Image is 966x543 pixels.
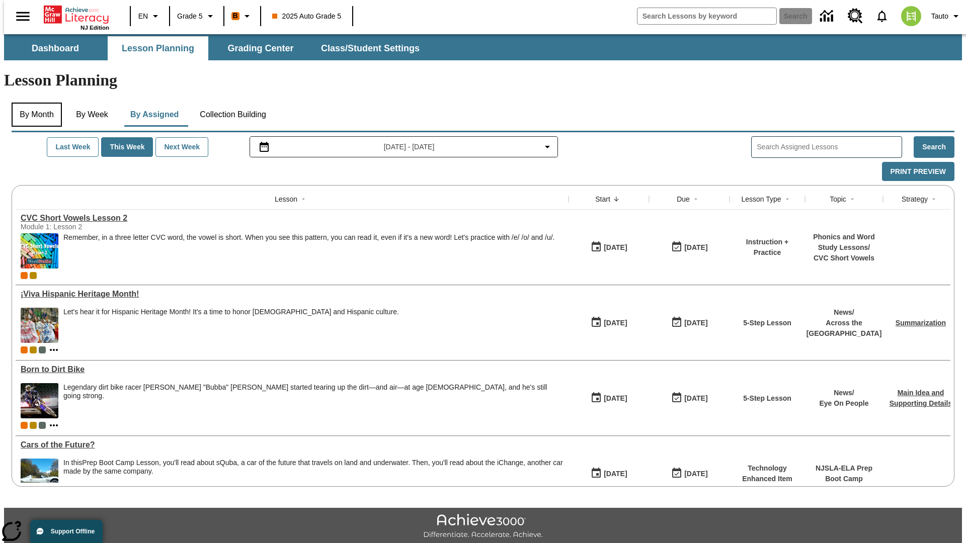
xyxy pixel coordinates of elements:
[30,520,103,543] button: Support Offline
[233,10,238,22] span: B
[67,103,117,127] button: By Week
[668,464,711,483] button: 08/01/26: Last day the lesson can be accessed
[690,193,702,205] button: Sort
[21,422,28,429] div: Current Class
[587,464,630,483] button: 09/24/25: First time the lesson was available
[684,392,707,405] div: [DATE]
[21,214,563,223] a: CVC Short Vowels Lesson 2, Lessons
[63,383,563,418] div: Legendary dirt bike racer James "Bubba" Stewart started tearing up the dirt—and air—at age 4, and...
[684,241,707,254] div: [DATE]
[134,7,166,25] button: Language: EN, Select a language
[48,344,60,356] button: Show more classes
[896,319,946,327] a: Summarization
[80,25,109,31] span: NJ Edition
[928,193,940,205] button: Sort
[21,383,58,418] img: Motocross racer James Stewart flies through the air on his dirt bike.
[254,141,554,153] button: Select the date range menu item
[604,241,627,254] div: [DATE]
[830,194,846,204] div: Topic
[30,272,37,279] div: New 2025 class
[587,389,630,408] button: 09/24/25: First time the lesson was available
[297,193,309,205] button: Sort
[869,3,895,29] a: Notifications
[21,346,28,353] div: Current Class
[882,162,954,182] button: Print Preview
[63,459,563,476] div: In this
[21,290,563,299] div: ¡Viva Hispanic Heritage Month!
[637,8,776,24] input: search field
[914,136,954,158] button: Search
[890,389,952,407] a: Main Idea and Supporting Details
[63,459,563,494] span: In this Prep Boot Camp Lesson, you'll read about sQuba, a car of the future that travels on land ...
[21,440,563,449] a: Cars of the Future? , Lessons
[931,11,948,22] span: Tauto
[48,419,60,431] button: Show more classes
[814,3,842,30] a: Data Center
[272,11,342,22] span: 2025 Auto Grade 5
[275,194,297,204] div: Lesson
[39,422,46,429] div: OL 2025 Auto Grade 6
[4,71,962,89] h1: Lesson Planning
[21,308,58,343] img: A photograph of Hispanic women participating in a parade celebrating Hispanic culture. The women ...
[313,36,428,60] button: Class/Student Settings
[743,318,791,328] p: 5-Step Lesson
[8,2,38,31] button: Open side menu
[668,238,711,257] button: 09/26/25: Last day the lesson can be accessed
[44,4,109,31] div: Home
[63,383,563,400] div: Legendary dirt bike racer [PERSON_NAME] "Bubba" [PERSON_NAME] started tearing up the dirt—and air...
[101,137,153,157] button: This Week
[684,317,707,329] div: [DATE]
[63,308,399,343] div: Let's hear it for Hispanic Heritage Month! It's a time to honor Hispanic Americans and Hispanic c...
[21,272,28,279] div: Current Class
[12,103,62,127] button: By Month
[321,43,420,54] span: Class/Student Settings
[138,11,148,22] span: EN
[735,237,800,258] p: Instruction + Practice
[21,214,563,223] div: CVC Short Vowels Lesson 2
[781,193,793,205] button: Sort
[21,223,172,231] div: Module 1: Lesson 2
[21,233,58,268] img: CVC Short Vowels Lesson 2.
[21,459,58,494] img: High-tech automobile treading water.
[192,103,274,127] button: Collection Building
[807,307,882,318] p: News /
[210,36,311,60] button: Grading Center
[30,422,37,429] div: New 2025 class
[668,313,711,332] button: 09/24/25: Last day the lesson can be accessed
[807,318,882,339] p: Across the [GEOGRAPHIC_DATA]
[423,514,543,539] img: Achieve3000 Differentiate Accelerate Achieve
[108,36,208,60] button: Lesson Planning
[177,11,203,22] span: Grade 5
[21,365,563,374] div: Born to Dirt Bike
[39,346,46,353] div: OL 2025 Auto Grade 6
[541,141,553,153] svg: Collapse Date Range Filter
[819,388,868,398] p: News /
[810,232,878,253] p: Phonics and Word Study Lessons /
[587,238,630,257] button: 09/26/25: First time the lesson was available
[30,346,37,353] div: New 2025 class
[842,3,869,30] a: Resource Center, Will open in new tab
[895,3,927,29] button: Select a new avatar
[227,7,257,25] button: Boost Class color is orange. Change class color
[604,392,627,405] div: [DATE]
[810,463,878,484] p: NJSLA-ELA Prep Boot Camp
[595,194,610,204] div: Start
[4,36,429,60] div: SubNavbar
[735,463,800,484] p: Technology Enhanced Item
[604,317,627,329] div: [DATE]
[668,389,711,408] button: 09/24/25: Last day the lesson can be accessed
[63,459,563,475] testabrev: Prep Boot Camp Lesson, you'll read about sQuba, a car of the future that travels on land and unde...
[51,528,95,535] span: Support Offline
[63,233,554,268] div: Remember, in a three letter CVC word, the vowel is short. When you see this pattern, you can read...
[819,398,868,409] p: Eye On People
[927,7,966,25] button: Profile/Settings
